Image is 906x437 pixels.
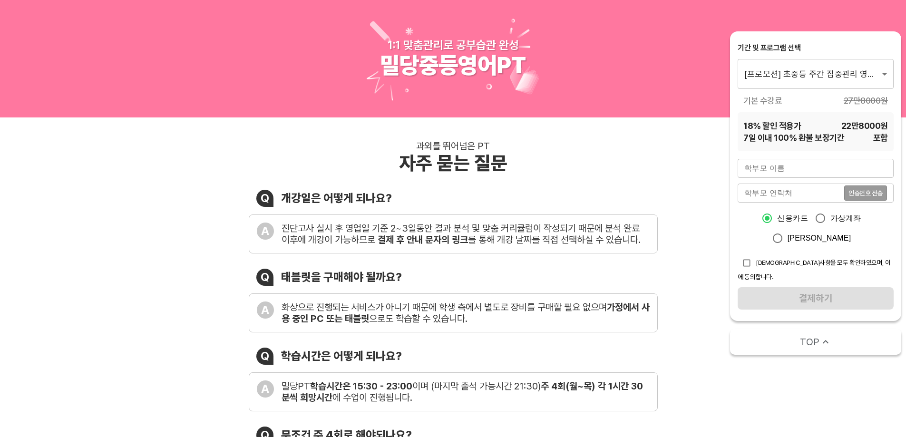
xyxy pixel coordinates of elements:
[380,52,526,79] div: 밀당중등영어PT
[282,380,643,403] b: 주 4회(월~목) 각 1시간 30분씩 희망시간
[256,190,273,207] div: Q
[282,223,650,245] div: 진단고사 실시 후 영업일 기준 2~3일동안 결과 분석 및 맞춤 커리큘럼이 작성되기 때문에 분석 완료 이후에 개강이 가능하므로 를 통해 개강 날짜를 직접 선택하실 수 있습니다.
[256,269,273,286] div: Q
[399,152,507,175] div: 자주 묻는 질문
[257,301,274,319] div: A
[388,38,519,52] div: 1:1 맞춤관리로 공부습관 완성
[281,349,402,363] div: 학습시간은 어떻게 되나요?
[844,95,888,107] span: 27만8000 원
[743,120,801,132] span: 18 % 할인 적용가
[873,132,888,144] span: 포함
[738,43,894,53] div: 기간 및 프로그램 선택
[281,191,392,205] div: 개강일은 어떻게 되나요?
[738,259,891,281] span: [DEMOGRAPHIC_DATA]사항을 모두 확인하였으며, 이에 동의합니다.
[738,159,894,178] input: 학부모 이름을 입력해주세요
[800,335,819,349] span: TOP
[743,95,782,107] span: 기본 수강료
[788,233,851,244] span: [PERSON_NAME]
[257,223,274,240] div: A
[282,301,650,324] b: 가정에서 사용 중인 PC 또는 태블릿
[282,380,650,403] div: 밀당PT 이며 (마지막 출석 가능시간 21:30) 에 수업이 진행됩니다.
[310,380,412,392] b: 학습시간은 15:30 - 23:00
[257,380,274,398] div: A
[282,301,650,324] div: 화상으로 진행되는 서비스가 아니기 때문에 학생 측에서 별도로 장비를 구매할 필요 없으며 으로도 학습할 수 있습니다.
[841,120,888,132] span: 22만8000 원
[256,348,273,365] div: Q
[730,329,901,355] button: TOP
[738,59,894,88] div: [프로모션] 초중등 주간 집중관리 영어 4주(약 1개월) 프로그램
[830,213,861,224] span: 가상계좌
[378,234,468,245] b: 결제 후 안내 문자의 링크
[281,270,402,284] div: 태블릿을 구매해야 될까요?
[743,132,844,144] span: 7 일 이내 100% 환불 보장기간
[416,140,490,152] div: 과외를 뛰어넘은 PT
[738,184,844,203] input: 학부모 연락처를 입력해주세요
[777,213,808,224] span: 신용카드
